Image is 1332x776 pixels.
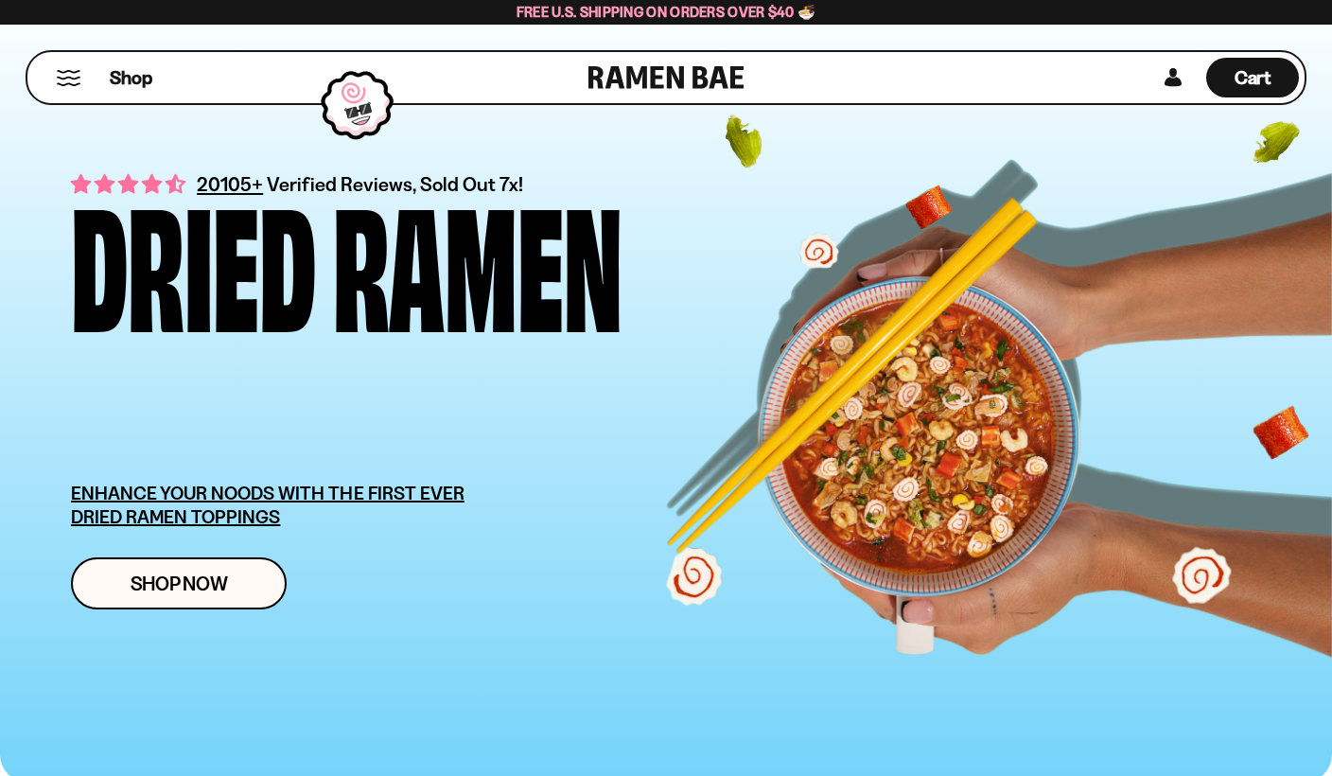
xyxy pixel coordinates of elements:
span: Free U.S. Shipping on Orders over $40 🍜 [517,3,816,21]
span: Shop Now [131,573,228,593]
div: Dried [71,194,316,324]
span: Shop [110,65,152,91]
a: Shop [110,58,152,97]
a: Shop Now [71,557,287,609]
button: Mobile Menu Trigger [56,70,81,86]
a: Cart [1206,52,1299,103]
span: Cart [1235,66,1271,89]
div: Ramen [333,194,622,324]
